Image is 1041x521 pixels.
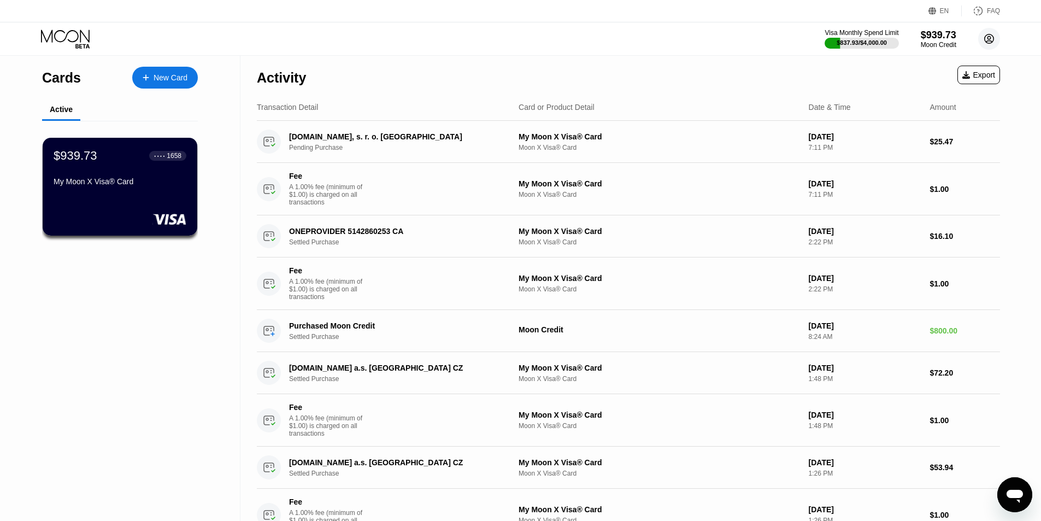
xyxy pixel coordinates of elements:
div: Visa Monthly Spend Limit [825,29,898,37]
div: 7:11 PM [809,191,921,198]
div: Settled Purchase [289,470,517,477]
div: Export [962,71,995,79]
div: 7:11 PM [809,144,921,151]
div: [DOMAIN_NAME], s. r. o. [GEOGRAPHIC_DATA] [289,132,501,141]
div: $939.73● ● ● ●1658My Moon X Visa® Card [43,138,197,236]
div: FeeA 1.00% fee (minimum of $1.00) is charged on all transactionsMy Moon X Visa® CardMoon X Visa® ... [257,394,1000,447]
div: Moon X Visa® Card [519,238,800,246]
div: [DATE] [809,227,921,236]
div: [DATE] [809,321,921,330]
div: Cards [42,70,81,86]
div: [DATE] [809,179,921,188]
div: [DOMAIN_NAME] a.s. [GEOGRAPHIC_DATA] CZ [289,458,501,467]
div: Settled Purchase [289,375,517,383]
div: 1:48 PM [809,422,921,430]
div: $1.00 [930,416,1000,425]
div: 1658 [167,152,181,160]
div: My Moon X Visa® Card [519,179,800,188]
div: Active [50,105,73,114]
div: $25.47 [930,137,1000,146]
div: My Moon X Visa® Card [519,227,800,236]
div: Visa Monthly Spend Limit$837.93/$4,000.00 [825,29,898,49]
div: 1:26 PM [809,470,921,477]
div: Fee [289,403,366,412]
div: Fee [289,497,366,506]
div: Settled Purchase [289,333,517,341]
div: [DATE] [809,132,921,141]
div: 2:22 PM [809,238,921,246]
div: 8:24 AM [809,333,921,341]
div: Moon X Visa® Card [519,285,800,293]
div: [DATE] [809,274,921,283]
div: New Card [154,73,187,83]
div: Date & Time [809,103,851,112]
div: 2:22 PM [809,285,921,293]
div: 1:48 PM [809,375,921,383]
div: Activity [257,70,306,86]
div: Moon Credit [519,325,800,334]
div: $800.00 [930,326,1000,335]
div: My Moon X Visa® Card [519,132,800,141]
div: ● ● ● ● [154,154,165,157]
div: [DATE] [809,364,921,372]
div: My Moon X Visa® Card [519,505,800,514]
div: [DATE] [809,411,921,419]
div: FeeA 1.00% fee (minimum of $1.00) is charged on all transactionsMy Moon X Visa® CardMoon X Visa® ... [257,163,1000,215]
div: [DOMAIN_NAME] a.s. [GEOGRAPHIC_DATA] CZSettled PurchaseMy Moon X Visa® CardMoon X Visa® Card[DATE... [257,447,1000,489]
div: Moon X Visa® Card [519,470,800,477]
div: $53.94 [930,463,1000,472]
div: [DATE] [809,505,921,514]
div: Moon X Visa® Card [519,191,800,198]
div: ONEPROVIDER 5142860253 CASettled PurchaseMy Moon X Visa® CardMoon X Visa® Card[DATE]2:22 PM$16.10 [257,215,1000,257]
div: $939.73 [921,30,956,41]
div: A 1.00% fee (minimum of $1.00) is charged on all transactions [289,414,371,437]
div: [DOMAIN_NAME] a.s. [GEOGRAPHIC_DATA] CZ [289,364,501,372]
div: $1.00 [930,185,1000,194]
div: [DATE] [809,458,921,467]
div: ONEPROVIDER 5142860253 CA [289,227,501,236]
div: $72.20 [930,368,1000,377]
div: FAQ [987,7,1000,15]
div: My Moon X Visa® Card [519,274,800,283]
div: Transaction Detail [257,103,318,112]
div: Export [957,66,1000,84]
div: Fee [289,172,366,180]
div: My Moon X Visa® Card [519,411,800,419]
div: Pending Purchase [289,144,517,151]
div: Moon Credit [921,41,956,49]
div: A 1.00% fee (minimum of $1.00) is charged on all transactions [289,183,371,206]
div: Moon X Visa® Card [519,144,800,151]
div: $1.00 [930,279,1000,288]
div: EN [940,7,949,15]
div: New Card [132,67,198,89]
div: $1.00 [930,511,1000,519]
div: [DOMAIN_NAME] a.s. [GEOGRAPHIC_DATA] CZSettled PurchaseMy Moon X Visa® CardMoon X Visa® Card[DATE... [257,352,1000,394]
div: Fee [289,266,366,275]
div: FAQ [962,5,1000,16]
div: [DOMAIN_NAME], s. r. o. [GEOGRAPHIC_DATA]Pending PurchaseMy Moon X Visa® CardMoon X Visa® Card[DA... [257,121,1000,163]
div: Card or Product Detail [519,103,595,112]
div: EN [928,5,962,16]
div: FeeA 1.00% fee (minimum of $1.00) is charged on all transactionsMy Moon X Visa® CardMoon X Visa® ... [257,257,1000,310]
iframe: Tlačidlo na spustenie okna správ [997,477,1032,512]
div: My Moon X Visa® Card [519,458,800,467]
div: $939.73 [54,149,97,163]
div: $837.93 / $4,000.00 [837,39,887,46]
div: Purchased Moon Credit [289,321,501,330]
div: Settled Purchase [289,238,517,246]
div: Moon X Visa® Card [519,375,800,383]
div: Purchased Moon CreditSettled PurchaseMoon Credit[DATE]8:24 AM$800.00 [257,310,1000,352]
div: My Moon X Visa® Card [519,364,800,372]
div: Amount [930,103,956,112]
div: $939.73Moon Credit [921,30,956,49]
div: My Moon X Visa® Card [54,177,186,186]
div: Moon X Visa® Card [519,422,800,430]
div: $16.10 [930,232,1000,241]
div: A 1.00% fee (minimum of $1.00) is charged on all transactions [289,278,371,301]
